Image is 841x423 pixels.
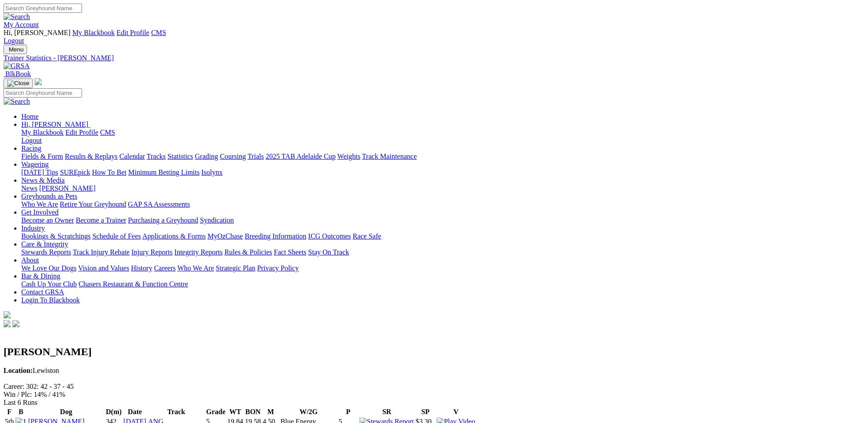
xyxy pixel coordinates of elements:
[21,216,74,224] a: Become an Owner
[21,264,76,272] a: We Love Our Dogs
[142,232,206,240] a: Applications & Forms
[201,168,223,176] a: Isolynx
[21,121,90,128] a: Hi, [PERSON_NAME]
[78,264,129,272] a: Vision and Values
[21,168,837,176] div: Wagering
[359,407,414,416] th: SR
[21,216,837,224] div: Get Involved
[15,407,27,416] th: B
[224,248,272,256] a: Rules & Policies
[168,153,193,160] a: Statistics
[106,407,122,416] th: D(m)
[220,153,246,160] a: Coursing
[21,168,58,176] a: [DATE] Tips
[21,153,63,160] a: Fields & Form
[21,288,64,296] a: Contact GRSA
[21,280,837,288] div: Bar & Dining
[207,232,243,240] a: MyOzChase
[21,192,77,200] a: Greyhounds as Pets
[337,153,360,160] a: Weights
[4,391,32,398] span: Win / Plc:
[216,264,255,272] a: Strategic Plan
[35,78,42,85] img: logo-grsa-white.png
[39,184,95,192] a: [PERSON_NAME]
[128,168,199,176] a: Minimum Betting Limits
[4,45,27,54] button: Toggle navigation
[4,78,33,88] button: Toggle navigation
[21,121,88,128] span: Hi, [PERSON_NAME]
[247,153,264,160] a: Trials
[60,200,126,208] a: Retire Your Greyhound
[206,407,226,416] th: Grade
[352,232,381,240] a: Race Safe
[174,248,223,256] a: Integrity Reports
[21,280,77,288] a: Cash Up Your Club
[147,153,166,160] a: Tracks
[154,264,176,272] a: Careers
[21,137,42,144] a: Logout
[92,168,127,176] a: How To Bet
[131,248,172,256] a: Injury Reports
[195,153,218,160] a: Grading
[128,216,198,224] a: Purchasing a Greyhound
[148,407,205,416] th: Track
[12,320,20,327] img: twitter.svg
[21,129,64,136] a: My Blackbook
[60,168,90,176] a: SUREpick
[9,46,23,53] span: Menu
[21,296,80,304] a: Login To Blackbook
[123,407,147,416] th: Date
[4,407,14,416] th: F
[4,70,31,78] a: BlkBook
[21,153,837,161] div: Racing
[73,248,129,256] a: Track Injury Rebate
[308,248,349,256] a: Stay On Track
[128,200,190,208] a: GAP SA Assessments
[4,54,837,62] a: Trainer Statistics - [PERSON_NAME]
[4,311,11,318] img: logo-grsa-white.png
[4,98,30,106] img: Search
[76,216,126,224] a: Become a Trainer
[436,407,475,416] th: V
[151,29,166,36] a: CMS
[26,383,74,390] text: 302: 42 - 37 - 45
[78,280,188,288] a: Chasers Restaurant & Function Centre
[119,153,145,160] a: Calendar
[4,346,837,358] h2: [PERSON_NAME]
[27,407,104,416] th: Dog
[92,232,141,240] a: Schedule of Fees
[4,4,82,13] input: Search
[274,248,306,256] a: Fact Sheets
[4,37,24,44] a: Logout
[117,29,149,36] a: Edit Profile
[72,29,115,36] a: My Blackbook
[34,391,65,398] text: 14% / 41%
[415,407,435,416] th: SP
[338,407,359,416] th: P
[4,399,837,407] div: Last 6 Runs
[21,232,837,240] div: Industry
[21,256,39,264] a: About
[21,232,90,240] a: Bookings & Scratchings
[4,29,837,45] div: My Account
[4,320,11,327] img: facebook.svg
[280,407,337,416] th: W/2G
[21,145,41,152] a: Racing
[4,367,59,374] span: Lewiston
[21,224,45,232] a: Industry
[21,200,837,208] div: Greyhounds as Pets
[4,62,30,70] img: GRSA
[21,200,58,208] a: Who We Are
[4,13,30,21] img: Search
[21,272,60,280] a: Bar & Dining
[66,129,98,136] a: Edit Profile
[21,176,65,184] a: News & Media
[21,248,837,256] div: Care & Integrity
[257,264,299,272] a: Privacy Policy
[131,264,152,272] a: History
[100,129,115,136] a: CMS
[308,232,351,240] a: ICG Outcomes
[4,88,82,98] input: Search
[245,407,262,416] th: BON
